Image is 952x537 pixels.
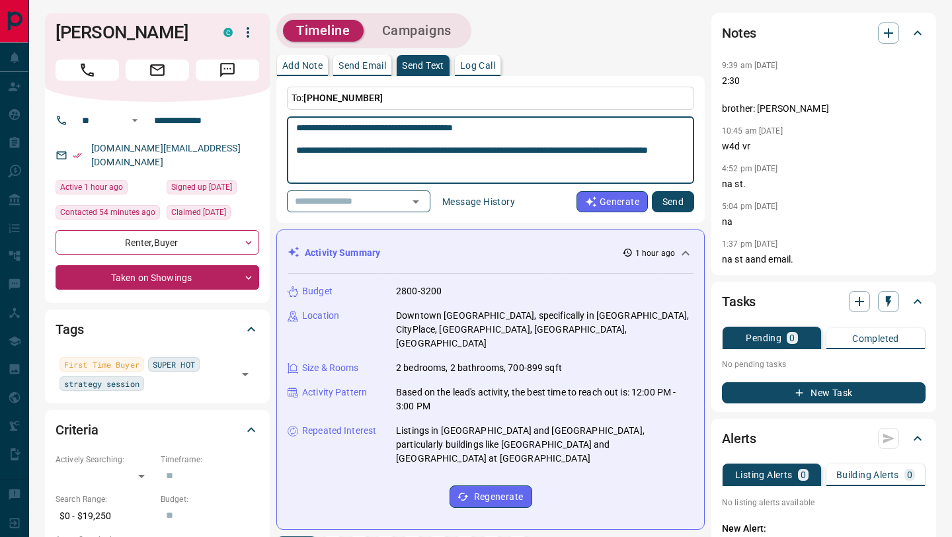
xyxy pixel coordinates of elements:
[722,382,926,403] button: New Task
[722,423,926,454] div: Alerts
[60,206,155,219] span: Contacted 54 minutes ago
[836,470,899,479] p: Building Alerts
[722,177,926,191] p: na st.
[56,313,259,345] div: Tags
[56,414,259,446] div: Criteria
[635,247,675,259] p: 1 hour ago
[56,265,259,290] div: Taken on Showings
[722,140,926,153] p: w4d vr
[450,485,532,508] button: Regenerate
[302,361,359,375] p: Size & Rooms
[126,60,189,81] span: Email
[56,22,204,43] h1: [PERSON_NAME]
[722,202,778,211] p: 5:04 pm [DATE]
[722,253,926,267] p: na st aand email.
[302,309,339,323] p: Location
[91,143,241,167] a: [DOMAIN_NAME][EMAIL_ADDRESS][DOMAIN_NAME]
[722,239,778,249] p: 1:37 pm [DATE]
[369,20,465,42] button: Campaigns
[167,205,259,224] div: Fri Feb 09 2024
[722,74,926,116] p: 2:30 brother: [PERSON_NAME]
[302,386,367,399] p: Activity Pattern
[396,386,694,413] p: Based on the lead's activity, the best time to reach out is: 12:00 PM - 3:00 PM
[907,470,912,479] p: 0
[402,61,444,70] p: Send Text
[396,309,694,351] p: Downtown [GEOGRAPHIC_DATA], specifically in [GEOGRAPHIC_DATA], CityPlace, [GEOGRAPHIC_DATA], [GEO...
[56,60,119,81] span: Call
[407,192,425,211] button: Open
[64,377,139,390] span: strategy session
[161,493,259,505] p: Budget:
[56,493,154,505] p: Search Range:
[56,419,99,440] h2: Criteria
[396,284,442,298] p: 2800-3200
[746,333,781,343] p: Pending
[722,354,926,374] p: No pending tasks
[302,284,333,298] p: Budget
[722,61,778,70] p: 9:39 am [DATE]
[171,206,226,219] span: Claimed [DATE]
[460,61,495,70] p: Log Call
[722,215,926,229] p: na
[171,181,232,194] span: Signed up [DATE]
[722,286,926,317] div: Tasks
[305,246,380,260] p: Activity Summary
[789,333,795,343] p: 0
[396,361,562,375] p: 2 bedrooms, 2 bathrooms, 700-899 sqft
[223,28,233,37] div: condos.ca
[153,358,195,371] span: SUPER HOT
[852,334,899,343] p: Completed
[56,230,259,255] div: Renter , Buyer
[722,497,926,509] p: No listing alerts available
[302,424,376,438] p: Repeated Interest
[56,505,154,527] p: $0 - $19,250
[56,454,154,466] p: Actively Searching:
[652,191,694,212] button: Send
[161,454,259,466] p: Timeframe:
[73,151,82,160] svg: Email Verified
[56,180,160,198] div: Fri Aug 15 2025
[722,17,926,49] div: Notes
[303,93,383,103] span: [PHONE_NUMBER]
[282,61,323,70] p: Add Note
[576,191,648,212] button: Generate
[722,164,778,173] p: 4:52 pm [DATE]
[60,181,123,194] span: Active 1 hour ago
[722,428,756,449] h2: Alerts
[338,61,386,70] p: Send Email
[396,424,694,466] p: Listings in [GEOGRAPHIC_DATA] and [GEOGRAPHIC_DATA], particularly buildings like [GEOGRAPHIC_DATA...
[722,522,926,536] p: New Alert:
[236,365,255,384] button: Open
[56,205,160,224] div: Fri Aug 15 2025
[434,191,523,212] button: Message History
[288,241,694,265] div: Activity Summary1 hour ago
[287,87,694,110] p: To:
[64,358,139,371] span: First Time Buyer
[722,291,756,312] h2: Tasks
[722,126,783,136] p: 10:45 am [DATE]
[167,180,259,198] div: Fri Feb 09 2024
[283,20,364,42] button: Timeline
[127,112,143,128] button: Open
[196,60,259,81] span: Message
[56,319,83,340] h2: Tags
[735,470,793,479] p: Listing Alerts
[722,22,756,44] h2: Notes
[801,470,806,479] p: 0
